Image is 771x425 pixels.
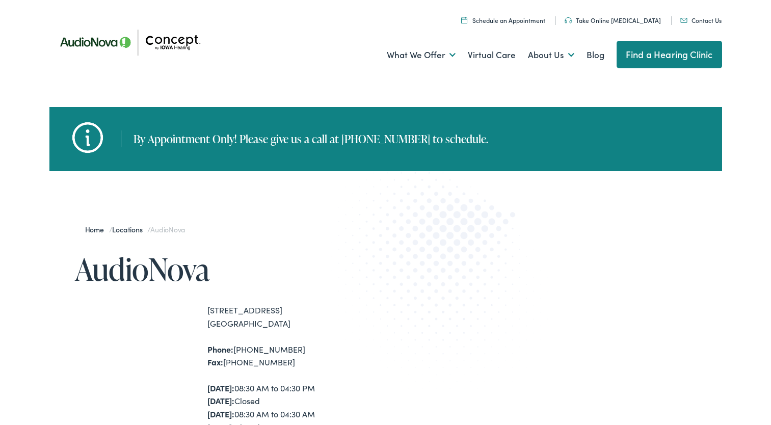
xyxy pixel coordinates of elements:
div: [PHONE_NUMBER] [PHONE_NUMBER] [207,343,386,369]
img: A calendar icon to schedule an appointment at Concept by Iowa Hearing. [461,17,467,23]
a: Virtual Care [468,36,516,74]
span: AudioNova [150,224,185,234]
a: Schedule an Appointment [461,16,545,24]
span: / / [85,224,185,234]
a: Find a Hearing Clinic [617,41,722,68]
a: Blog [587,36,604,74]
a: Contact Us [680,16,722,24]
strong: [DATE]: [207,382,234,393]
strong: Phone: [207,343,233,355]
strong: [DATE]: [207,408,234,419]
a: Locations [112,224,147,234]
strong: [DATE]: [207,395,234,406]
strong: Fax: [207,356,223,367]
h1: AudioNova [75,252,386,286]
a: What We Offer [387,36,456,74]
img: hh-icons.png [67,117,108,158]
img: utility icon [565,17,572,23]
div: [STREET_ADDRESS] [GEOGRAPHIC_DATA] [207,304,386,330]
img: utility icon [680,18,687,23]
a: Take Online [MEDICAL_DATA] [565,16,661,24]
a: About Us [528,36,574,74]
div: By Appointment Only! Please give us a call at [PHONE_NUMBER] to schedule. [121,130,488,147]
a: Home [85,224,109,234]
